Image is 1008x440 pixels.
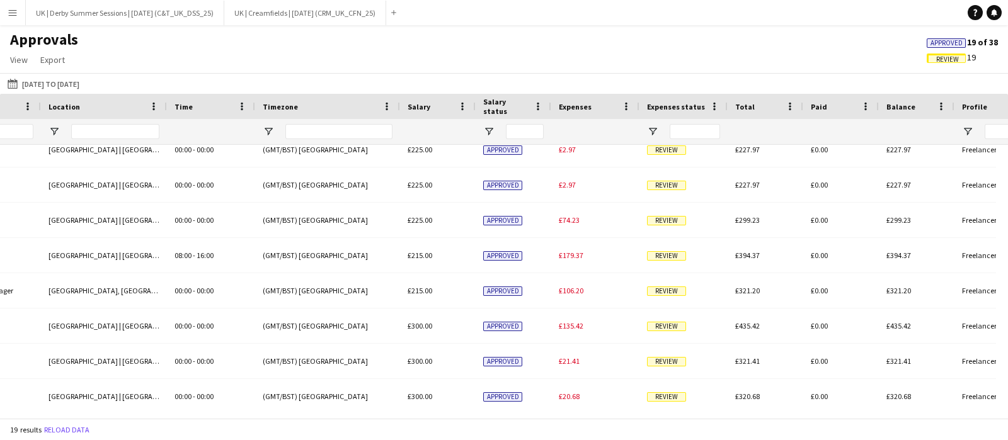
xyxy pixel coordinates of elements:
[41,238,167,273] div: [GEOGRAPHIC_DATA] | [GEOGRAPHIC_DATA], [GEOGRAPHIC_DATA]
[559,145,576,154] span: £2.97
[408,251,432,260] span: £215.00
[175,356,192,366] span: 00:00
[255,308,400,343] div: (GMT/BST) [GEOGRAPHIC_DATA]
[506,124,544,139] input: Salary status Filter Input
[559,286,583,295] span: £106.20
[735,356,760,366] span: £321.41
[197,392,214,401] span: 00:00
[49,102,80,111] span: Location
[647,322,686,331] span: Review
[255,273,400,308] div: (GMT/BST) [GEOGRAPHIC_DATA]
[559,180,576,189] span: £2.97
[263,102,298,111] span: Timezone
[5,52,33,68] a: View
[175,102,193,111] span: Time
[483,126,495,137] button: Open Filter Menu
[647,392,686,402] span: Review
[962,102,987,111] span: Profile
[10,54,28,65] span: View
[735,392,760,401] span: £320.68
[647,357,686,366] span: Review
[931,39,963,47] span: Approved
[886,286,911,295] span: £321.20
[41,203,167,237] div: [GEOGRAPHIC_DATA] | [GEOGRAPHIC_DATA], [GEOGRAPHIC_DATA]
[483,392,522,402] span: Approved
[735,102,755,111] span: Total
[886,102,915,111] span: Balance
[962,126,973,137] button: Open Filter Menu
[811,102,827,111] span: Paid
[193,321,195,330] span: -
[175,321,192,330] span: 00:00
[408,286,432,295] span: £215.00
[559,321,583,330] span: £135.42
[197,180,214,189] span: 00:00
[886,215,911,225] span: £299.23
[559,102,592,111] span: Expenses
[811,286,828,295] span: £0.00
[886,251,911,260] span: £394.37
[559,251,583,260] span: £179.37
[811,321,828,330] span: £0.00
[175,215,192,225] span: 00:00
[193,251,195,260] span: -
[936,55,959,64] span: Review
[41,132,167,167] div: [GEOGRAPHIC_DATA] | [GEOGRAPHIC_DATA], [GEOGRAPHIC_DATA]
[193,392,195,401] span: -
[647,145,686,155] span: Review
[670,124,720,139] input: Expenses status Filter Input
[175,180,192,189] span: 00:00
[193,215,195,225] span: -
[224,1,386,25] button: UK | Creamfields | [DATE] (CRM_UK_CFN_25)
[647,251,686,261] span: Review
[408,180,432,189] span: £225.00
[811,356,828,366] span: £0.00
[255,132,400,167] div: (GMT/BST) [GEOGRAPHIC_DATA]
[263,126,274,137] button: Open Filter Menu
[197,286,214,295] span: 00:00
[175,286,192,295] span: 00:00
[175,145,192,154] span: 00:00
[42,423,92,437] button: Reload data
[559,392,580,401] span: £20.68
[811,145,828,154] span: £0.00
[647,181,686,190] span: Review
[647,286,686,296] span: Review
[41,167,167,202] div: [GEOGRAPHIC_DATA] | [GEOGRAPHIC_DATA], [GEOGRAPHIC_DATA]
[483,251,522,261] span: Approved
[886,321,911,330] span: £435.42
[811,215,828,225] span: £0.00
[193,180,195,189] span: -
[483,97,529,116] span: Salary status
[26,1,224,25] button: UK | Derby Summer Sessions | [DATE] (C&T_UK_DSS_25)
[193,145,195,154] span: -
[408,215,432,225] span: £225.00
[41,379,167,414] div: [GEOGRAPHIC_DATA] | [GEOGRAPHIC_DATA], [GEOGRAPHIC_DATA]
[927,37,998,48] span: 19 of 38
[886,180,911,189] span: £227.97
[175,392,192,401] span: 00:00
[735,145,760,154] span: £227.97
[408,145,432,154] span: £225.00
[41,344,167,378] div: [GEOGRAPHIC_DATA] | [GEOGRAPHIC_DATA], [GEOGRAPHIC_DATA]
[483,181,522,190] span: Approved
[483,216,522,225] span: Approved
[5,76,82,91] button: [DATE] to [DATE]
[483,322,522,331] span: Approved
[647,216,686,225] span: Review
[735,180,760,189] span: £227.97
[175,251,192,260] span: 08:00
[483,286,522,296] span: Approved
[408,321,432,330] span: £300.00
[285,124,392,139] input: Timezone Filter Input
[927,52,976,63] span: 19
[408,356,432,366] span: £300.00
[197,215,214,225] span: 00:00
[40,54,65,65] span: Export
[735,286,760,295] span: £321.20
[811,251,828,260] span: £0.00
[408,102,430,111] span: Salary
[197,321,214,330] span: 00:00
[735,251,760,260] span: £394.37
[886,392,911,401] span: £320.68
